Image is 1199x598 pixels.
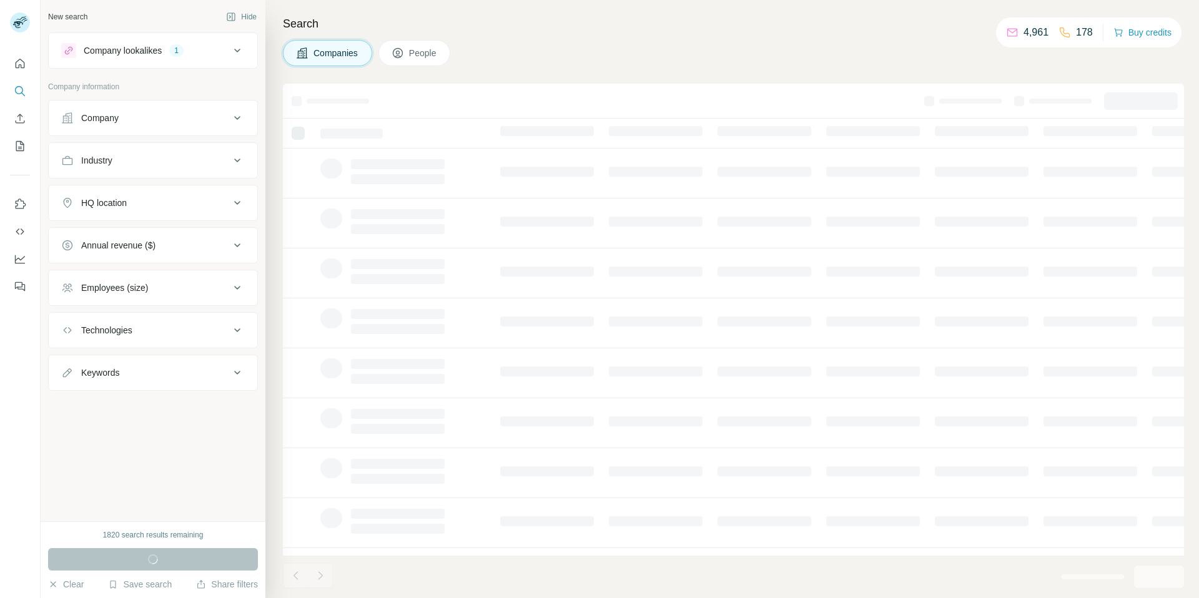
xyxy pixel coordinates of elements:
span: Companies [313,47,359,59]
div: New search [48,11,87,22]
button: Technologies [49,315,257,345]
button: Company lookalikes1 [49,36,257,66]
button: Keywords [49,358,257,388]
p: 4,961 [1024,25,1049,40]
div: Technologies [81,324,132,336]
div: 1820 search results remaining [103,529,204,541]
button: Industry [49,145,257,175]
button: Employees (size) [49,273,257,303]
div: Company lookalikes [84,44,162,57]
button: Feedback [10,275,30,298]
h4: Search [283,15,1184,32]
button: Use Surfe API [10,220,30,243]
button: Dashboard [10,248,30,270]
div: Annual revenue ($) [81,239,155,252]
div: Company [81,112,119,124]
button: Use Surfe on LinkedIn [10,193,30,215]
button: Buy credits [1113,24,1172,41]
button: Company [49,103,257,133]
p: Company information [48,81,258,92]
p: 178 [1076,25,1093,40]
button: Quick start [10,52,30,75]
button: Save search [108,578,172,591]
div: 1 [169,45,184,56]
button: Annual revenue ($) [49,230,257,260]
button: Hide [217,7,265,26]
div: Employees (size) [81,282,148,294]
div: HQ location [81,197,127,209]
button: HQ location [49,188,257,218]
button: My lists [10,135,30,157]
button: Share filters [196,578,258,591]
button: Enrich CSV [10,107,30,130]
button: Clear [48,578,84,591]
div: Keywords [81,366,119,379]
div: Industry [81,154,112,167]
span: People [409,47,438,59]
button: Search [10,80,30,102]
